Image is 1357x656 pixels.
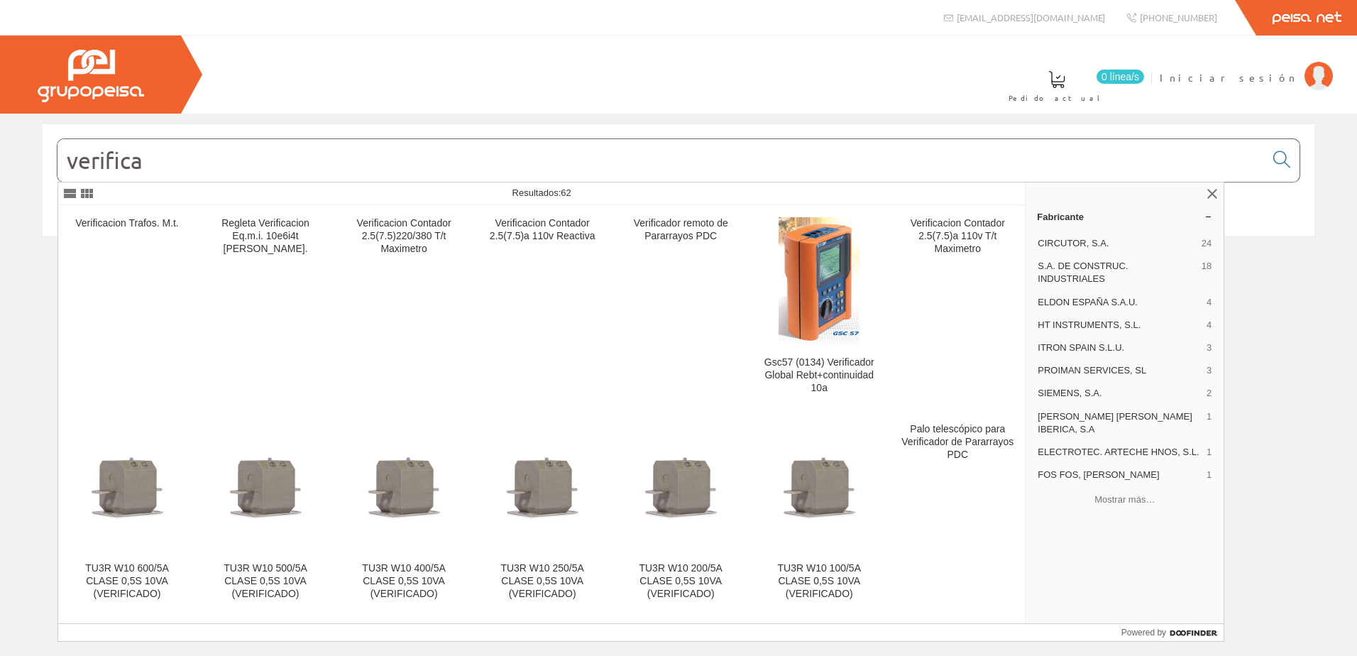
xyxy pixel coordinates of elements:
[889,206,1026,411] a: Verificacion Contador 2.5(7.5)a 110v T/t Maximetro
[1207,364,1212,377] span: 3
[197,412,334,617] a: TU3R W10 500/5A CLASE 0,5S 10VA (VERIFICADO) TU3R W10 500/5A CLASE 0,5S 10VA (VERIFICADO)
[335,412,473,617] a: TU3R W10 400/5A CLASE 0,5S 10VA (VERIFICADO) TU3R W10 400/5A CLASE 0,5S 10VA (VERIFICADO)
[612,206,749,411] a: Verificador remoto de Pararrayos PDC
[1207,387,1212,400] span: 2
[473,412,611,617] a: TU3R W10 250/5A CLASE 0,5S 10VA (VERIFICADO) TU3R W10 250/5A CLASE 0,5S 10VA (VERIFICADO)
[1038,446,1201,459] span: ELECTROTEC. ARTECHE HNOS, S.L.
[197,206,334,411] a: Regleta Verificacion Eq.m.i. 10e6i4t [PERSON_NAME].
[43,253,1314,266] div: © Grupo Peisa
[485,217,600,243] div: Verificacion Contador 2.5(7.5)a 110v Reactiva
[346,217,461,256] div: Verificacion Contador 2.5(7.5)220/380 T/t Maximetro
[38,50,144,102] img: Grupo Peisa
[208,562,323,601] div: TU3R W10 500/5A CLASE 0,5S 10VA (VERIFICADO)
[1207,296,1212,309] span: 4
[1031,488,1218,511] button: Mostrar más…
[1038,260,1196,285] span: S.A. DE CONSTRUC. INDUSTRIALES
[1038,319,1201,332] span: HT INSTRUMENTS, S.L.
[1121,624,1224,641] a: Powered by
[473,206,611,411] a: Verificacion Contador 2.5(7.5)a 110v Reactiva
[623,562,738,601] div: TU3R W10 200/5A CLASE 0,5S 10VA (VERIFICADO)
[208,217,323,256] div: Regleta Verificacion Eq.m.i. 10e6i4t [PERSON_NAME].
[485,562,600,601] div: TU3R W10 250/5A CLASE 0,5S 10VA (VERIFICADO)
[1140,11,1217,23] span: [PHONE_NUMBER]
[1207,446,1212,459] span: 1
[1009,91,1105,105] span: Pedido actual
[612,412,749,617] a: TU3R W10 200/5A CLASE 0,5S 10VA (VERIFICADO) TU3R W10 200/5A CLASE 0,5S 10VA (VERIFICADO)
[762,562,877,601] div: TU3R W10 100/5A CLASE 0,5S 10VA (VERIFICADO)
[900,423,1015,461] div: Palo telescópico para Verificador de Pararrayos PDC
[1207,341,1212,354] span: 3
[1202,237,1212,250] span: 24
[762,430,877,545] img: TU3R W10 100/5A CLASE 0,5S 10VA (VERIFICADO)
[1207,469,1212,481] span: 1
[1038,364,1201,377] span: PROIMAN SERVICES, SL
[1207,319,1212,332] span: 4
[58,206,196,411] a: Verificacion Trafos. M.t.
[1038,410,1201,436] span: [PERSON_NAME] [PERSON_NAME] IBERICA, S.A
[1202,260,1212,285] span: 18
[70,217,185,230] div: Verificacion Trafos. M.t.
[57,139,1265,182] input: Buscar...
[70,430,185,545] img: TU3R W10 600/5A CLASE 0,5S 10VA (VERIFICADO)
[512,187,571,198] span: Resultados:
[1038,237,1196,250] span: CIRCUTOR, S.A.
[750,412,888,617] a: TU3R W10 100/5A CLASE 0,5S 10VA (VERIFICADO) TU3R W10 100/5A CLASE 0,5S 10VA (VERIFICADO)
[208,430,323,545] img: TU3R W10 500/5A CLASE 0,5S 10VA (VERIFICADO)
[623,430,738,545] img: TU3R W10 200/5A CLASE 0,5S 10VA (VERIFICADO)
[1207,410,1212,436] span: 1
[346,430,461,545] img: TU3R W10 400/5A CLASE 0,5S 10VA (VERIFICADO)
[1026,205,1224,228] a: Fabricante
[889,412,1026,617] a: Palo telescópico para Verificador de Pararrayos PDC
[70,562,185,601] div: TU3R W10 600/5A CLASE 0,5S 10VA (VERIFICADO)
[1160,59,1333,72] a: Iniciar sesión
[485,430,600,545] img: TU3R W10 250/5A CLASE 0,5S 10VA (VERIFICADO)
[1038,387,1201,400] span: SIEMENS, S.A.
[1038,341,1201,354] span: ITRON SPAIN S.L.U.
[900,217,1015,256] div: Verificacion Contador 2.5(7.5)a 110v T/t Maximetro
[1097,70,1144,84] span: 0 línea/s
[762,356,877,395] div: Gsc57 (0134) Verificador Global Rebt+continuidad 10a
[1038,296,1201,309] span: ELDON ESPAÑA S.A.U.
[1121,626,1166,639] span: Powered by
[335,206,473,411] a: Verificacion Contador 2.5(7.5)220/380 T/t Maximetro
[750,206,888,411] a: Gsc57 (0134) Verificador Global Rebt+continuidad 10a Gsc57 (0134) Verificador Global Rebt+continu...
[957,11,1105,23] span: [EMAIL_ADDRESS][DOMAIN_NAME]
[623,217,738,243] div: Verificador remoto de Pararrayos PDC
[779,217,859,345] img: Gsc57 (0134) Verificador Global Rebt+continuidad 10a
[561,187,571,198] span: 62
[58,412,196,617] a: TU3R W10 600/5A CLASE 0,5S 10VA (VERIFICADO) TU3R W10 600/5A CLASE 0,5S 10VA (VERIFICADO)
[1160,70,1297,84] span: Iniciar sesión
[346,562,461,601] div: TU3R W10 400/5A CLASE 0,5S 10VA (VERIFICADO)
[1038,469,1201,481] span: FOS FOS, [PERSON_NAME]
